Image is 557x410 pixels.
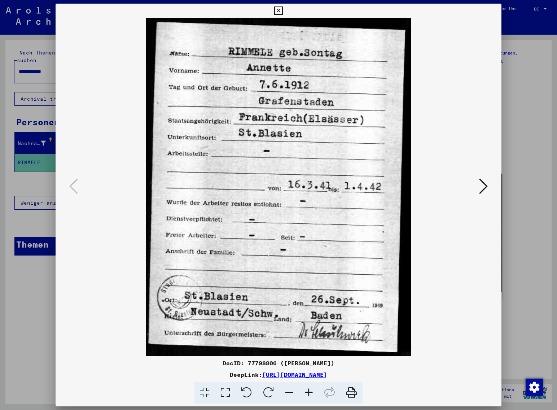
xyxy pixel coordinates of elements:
[80,18,477,356] img: 001.jpg
[525,378,543,396] div: Zustimmung ändern
[262,371,327,378] a: [URL][DOMAIN_NAME]
[526,379,543,396] img: Zustimmung ändern
[56,359,501,367] div: DocID: 77798806 ([PERSON_NAME])
[56,370,501,379] div: DeepLink:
